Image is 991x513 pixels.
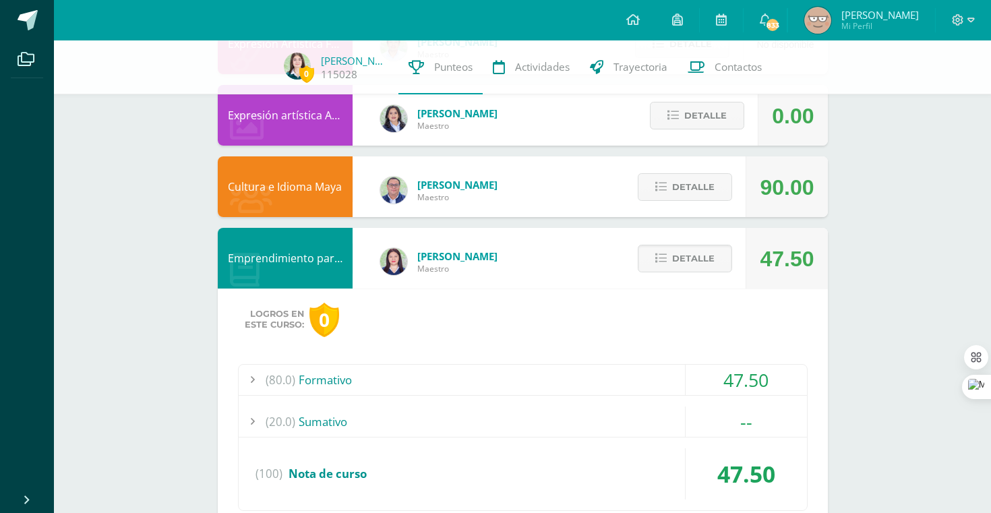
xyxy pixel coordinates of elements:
[218,228,353,289] div: Emprendimiento para la Productividad
[715,60,762,74] span: Contactos
[760,157,814,218] div: 90.00
[678,40,772,94] a: Contactos
[218,85,353,146] div: Expresión artística ARTES PLÁSTICAS
[380,105,407,132] img: 4a4aaf78db504b0aa81c9e1154a6f8e5.png
[321,54,388,67] a: [PERSON_NAME]
[299,65,314,82] span: 0
[417,178,498,191] span: [PERSON_NAME]
[772,86,814,146] div: 0.00
[289,466,367,481] span: Nota de curso
[398,40,483,94] a: Punteos
[239,406,807,437] div: Sumativo
[841,20,919,32] span: Mi Perfil
[672,175,715,200] span: Detalle
[417,249,498,263] span: [PERSON_NAME]
[245,309,304,330] span: Logros en este curso:
[266,406,295,437] span: (20.0)
[434,60,473,74] span: Punteos
[417,107,498,120] span: [PERSON_NAME]
[765,18,780,32] span: 833
[417,120,498,131] span: Maestro
[650,102,744,129] button: Detalle
[483,40,580,94] a: Actividades
[256,448,282,500] span: (100)
[321,67,357,82] a: 115028
[417,263,498,274] span: Maestro
[613,60,667,74] span: Trayectoria
[380,177,407,204] img: c1c1b07ef08c5b34f56a5eb7b3c08b85.png
[309,303,339,337] div: 0
[841,8,919,22] span: [PERSON_NAME]
[580,40,678,94] a: Trayectoria
[686,406,807,437] div: --
[686,365,807,395] div: 47.50
[684,103,727,128] span: Detalle
[638,245,732,272] button: Detalle
[218,156,353,217] div: Cultura e Idioma Maya
[515,60,570,74] span: Actividades
[239,365,807,395] div: Formativo
[804,7,831,34] img: e9a41050f8ac6af08f2f2132a8ec3b80.png
[638,173,732,201] button: Detalle
[672,246,715,271] span: Detalle
[266,365,295,395] span: (80.0)
[760,229,814,289] div: 47.50
[417,191,498,203] span: Maestro
[284,53,311,80] img: 17f5c5e419c39eaf8b56d5adfe84a7bf.png
[380,248,407,275] img: a452c7054714546f759a1a740f2e8572.png
[686,448,807,500] div: 47.50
